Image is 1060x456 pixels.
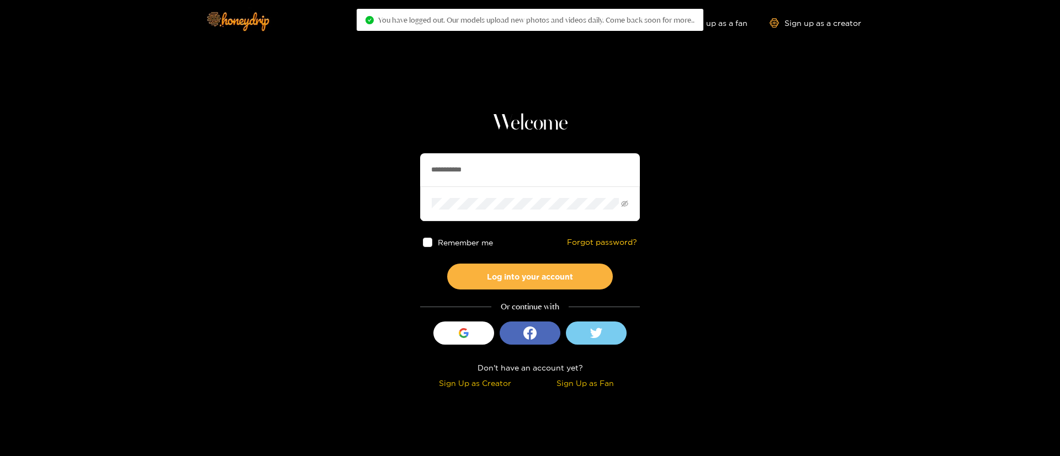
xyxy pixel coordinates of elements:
span: check-circle [365,16,374,24]
h1: Welcome [420,110,640,137]
div: Sign Up as Creator [423,377,527,389]
a: Forgot password? [567,238,637,247]
span: Remember me [438,238,493,246]
button: Log into your account [447,264,613,289]
a: Sign up as a fan [672,18,748,28]
span: eye-invisible [621,200,628,207]
span: You have logged out. Our models upload new photos and videos daily. Come back soon for more.. [378,15,695,24]
div: Or continue with [420,301,640,313]
div: Sign Up as Fan [533,377,637,389]
a: Sign up as a creator [770,18,861,28]
div: Don't have an account yet? [420,361,640,374]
